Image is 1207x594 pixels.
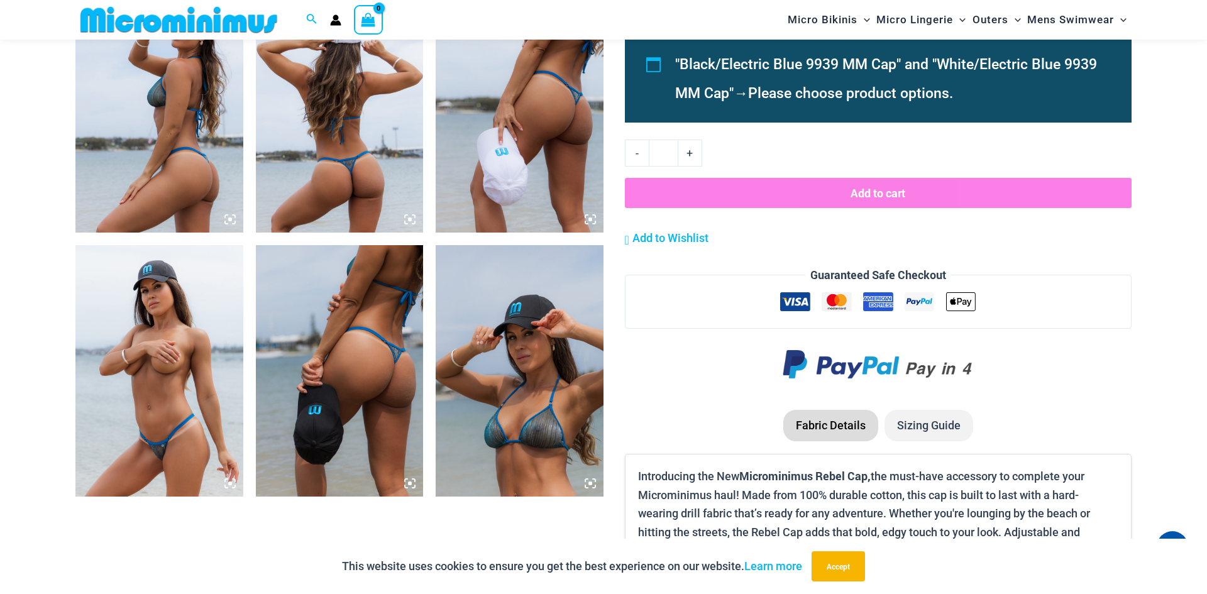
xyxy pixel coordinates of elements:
[785,4,873,36] a: Micro BikinisMenu ToggleMenu Toggle
[1114,4,1127,36] span: Menu Toggle
[625,229,708,248] a: Add to Wishlist
[876,4,953,36] span: Micro Lingerie
[436,245,603,497] img: Rebel Cap BlackElectric Blue 9939 Cap
[739,468,871,483] b: Microminimus Rebel Cap,
[748,85,953,102] span: Please choose product options.
[812,551,865,581] button: Accept
[873,4,969,36] a: Micro LingerieMenu ToggleMenu Toggle
[805,266,951,285] legend: Guaranteed Safe Checkout
[306,12,317,28] a: Search icon link
[973,4,1008,36] span: Outers
[885,410,973,441] li: Sizing Guide
[75,245,243,497] img: Rebel Cap BlackElectric Blue 9939 Cap
[675,50,1103,108] li: →
[354,5,383,34] a: View Shopping Cart, empty
[1008,4,1021,36] span: Menu Toggle
[1024,4,1130,36] a: Mens SwimwearMenu ToggleMenu Toggle
[857,4,870,36] span: Menu Toggle
[675,56,1097,102] span: "Black/Electric Blue 9939 MM Cap" and "White/Electric Blue 9939 MM Cap"
[649,140,678,166] input: Product quantity
[1027,4,1114,36] span: Mens Swimwear
[75,6,282,34] img: MM SHOP LOGO FLAT
[783,410,878,441] li: Fabric Details
[788,4,857,36] span: Micro Bikinis
[783,2,1132,38] nav: Site Navigation
[678,140,702,166] a: +
[744,559,802,573] a: Learn more
[953,4,966,36] span: Menu Toggle
[969,4,1024,36] a: OutersMenu ToggleMenu Toggle
[330,14,341,26] a: Account icon link
[632,231,708,245] span: Add to Wishlist
[625,178,1132,208] button: Add to cart
[638,467,1118,561] p: Introducing the New the must-have accessory to complete your Microminimus haul! Made from 100% du...
[625,140,649,166] a: -
[342,557,802,576] p: This website uses cookies to ensure you get the best experience on our website.
[256,245,424,497] img: Rebel Cap BlackElectric Blue 9939 Cap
